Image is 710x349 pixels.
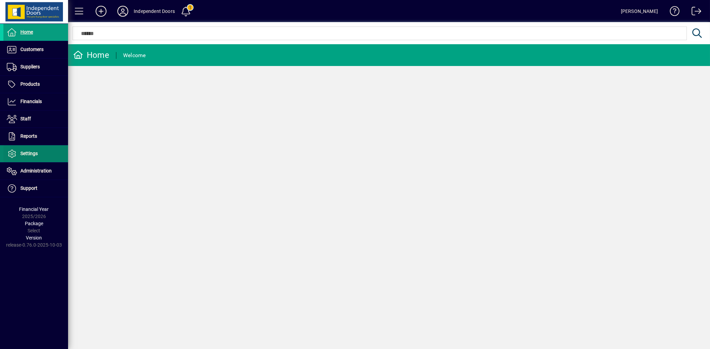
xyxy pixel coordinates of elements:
a: Suppliers [3,59,68,76]
div: [PERSON_NAME] [621,6,658,17]
div: Independent Doors [134,6,175,17]
span: Settings [20,151,38,156]
a: Financials [3,93,68,110]
span: Version [26,235,42,240]
span: Financial Year [19,206,49,212]
span: Financials [20,99,42,104]
span: Support [20,185,37,191]
span: Reports [20,133,37,139]
a: Knowledge Base [665,1,680,23]
span: Customers [20,47,44,52]
div: Welcome [123,50,146,61]
span: Staff [20,116,31,121]
span: Administration [20,168,52,173]
span: Home [20,29,33,35]
button: Add [90,5,112,17]
div: Home [73,50,109,61]
span: Products [20,81,40,87]
a: Reports [3,128,68,145]
a: Logout [687,1,701,23]
a: Support [3,180,68,197]
span: Suppliers [20,64,40,69]
span: Package [25,221,43,226]
a: Staff [3,111,68,128]
a: Administration [3,163,68,180]
a: Products [3,76,68,93]
a: Customers [3,41,68,58]
a: Settings [3,145,68,162]
button: Profile [112,5,134,17]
